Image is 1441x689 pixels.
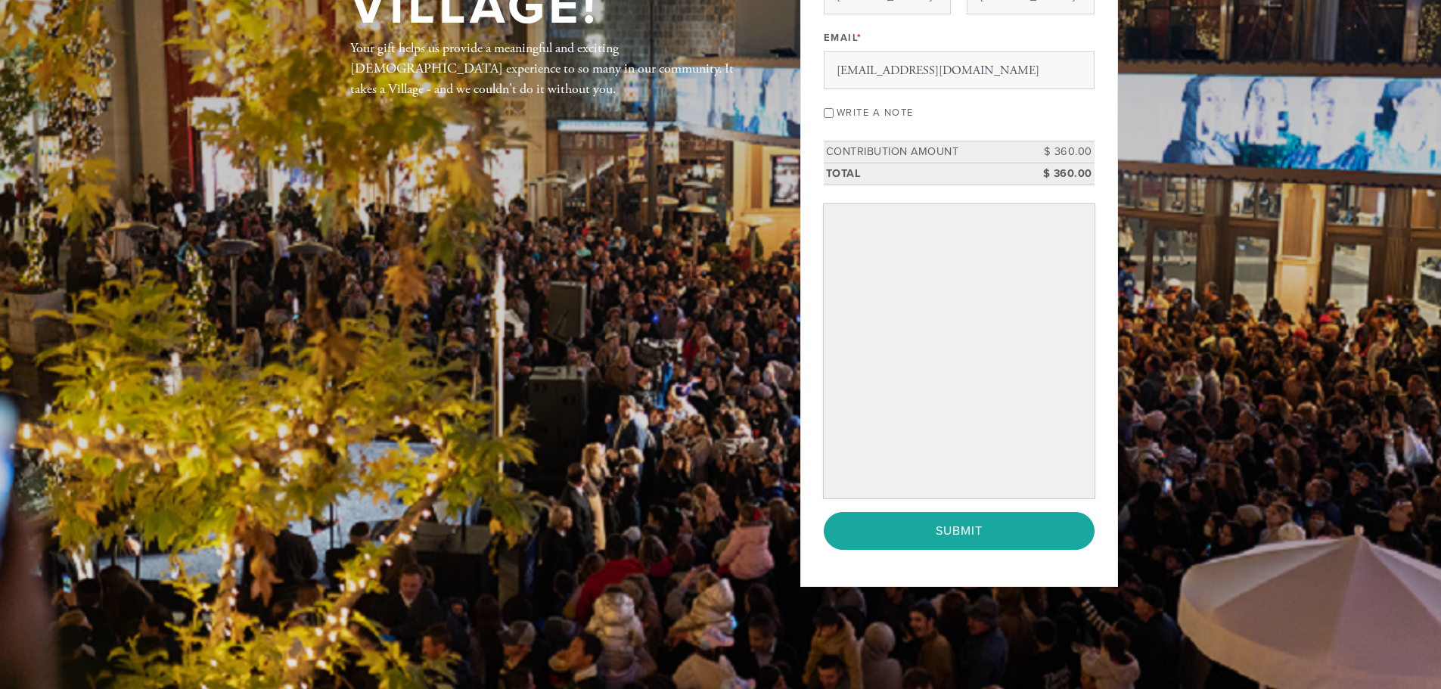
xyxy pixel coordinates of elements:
[824,31,862,45] label: Email
[837,107,914,119] label: Write a note
[824,141,1026,163] td: Contribution Amount
[1026,141,1095,163] td: $ 360.00
[350,38,751,99] div: Your gift helps us provide a meaningful and exciting [DEMOGRAPHIC_DATA] experience to so many in ...
[827,207,1092,495] iframe: Secure payment input frame
[824,163,1026,185] td: Total
[824,512,1095,550] input: Submit
[1026,163,1095,185] td: $ 360.00
[857,32,862,44] span: This field is required.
